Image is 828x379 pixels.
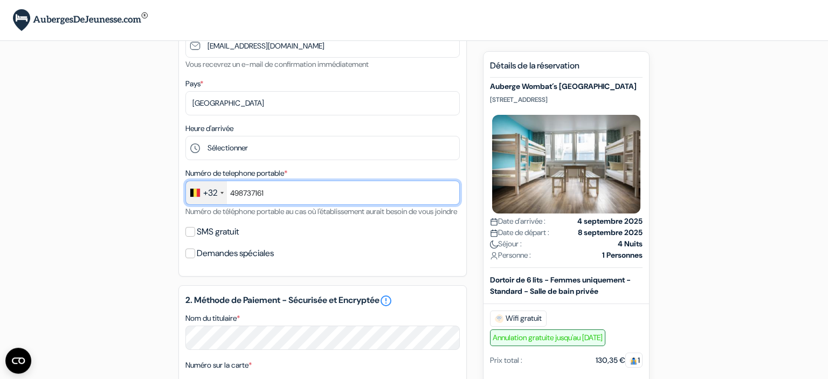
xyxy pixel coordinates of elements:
[578,227,643,238] strong: 8 septembre 2025
[490,82,643,91] h5: Auberge Wombat´s [GEOGRAPHIC_DATA]
[490,216,546,227] span: Date d'arrivée :
[596,355,643,366] div: 130,35 €
[197,246,274,261] label: Demandes spéciales
[490,311,547,327] span: Wifi gratuit
[13,9,148,31] img: AubergesDeJeunesse.com
[630,357,638,365] img: guest.svg
[185,206,457,216] small: Numéro de téléphone portable au cas où l'établissement aurait besoin de vous joindre
[203,187,217,199] div: +32
[197,224,239,239] label: SMS gratuit
[495,314,503,323] img: free_wifi.svg
[185,33,460,58] input: Entrer adresse e-mail
[625,353,643,368] span: 1
[602,250,643,261] strong: 1 Personnes
[185,78,203,89] label: Pays
[577,216,643,227] strong: 4 septembre 2025
[490,60,643,78] h5: Détails de la réservation
[185,294,460,307] h5: 2. Méthode de Paiement - Sécurisée et Encryptée
[490,218,498,226] img: calendar.svg
[490,95,643,104] p: [STREET_ADDRESS]
[490,329,605,346] span: Annulation gratuite jusqu'au [DATE]
[490,355,522,366] div: Prix total :
[185,181,460,205] input: 470 12 34 56
[490,250,531,261] span: Personne :
[490,238,522,250] span: Séjour :
[185,313,240,324] label: Nom du titulaire
[185,59,369,69] small: Vous recevrez un e-mail de confirmation immédiatement
[185,360,252,371] label: Numéro sur la carte
[490,240,498,249] img: moon.svg
[490,227,549,238] span: Date de départ :
[5,348,31,374] button: Ouvrir le widget CMP
[186,181,227,204] div: Belgium (België): +32
[490,275,631,296] b: Dortoir de 6 lits - Femmes uniquement - Standard - Salle de bain privée
[490,252,498,260] img: user_icon.svg
[490,229,498,237] img: calendar.svg
[185,123,233,134] label: Heure d'arrivée
[379,294,392,307] a: error_outline
[618,238,643,250] strong: 4 Nuits
[185,168,287,179] label: Numéro de telephone portable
